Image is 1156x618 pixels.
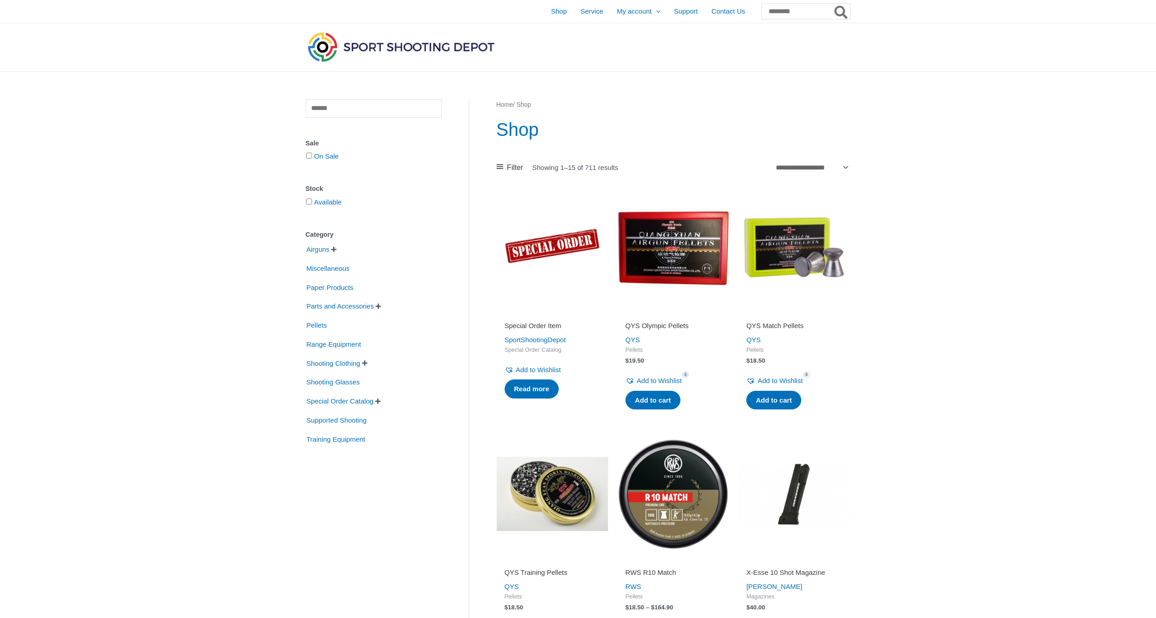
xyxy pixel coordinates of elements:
bdi: 40.00 [746,604,765,611]
a: QYS [746,336,761,344]
a: Read more about “Special Order Item” [505,379,559,399]
span: Shooting Clothing [306,356,361,371]
a: Add to Wishlist [625,374,682,387]
span: $ [625,604,629,611]
iframe: Customer reviews powered by Trustpilot [625,309,721,319]
a: Add to Wishlist [505,364,561,376]
h2: QYS Olympic Pellets [625,321,721,330]
a: QYS Match Pellets [746,321,842,334]
iframe: Customer reviews powered by Trustpilot [746,309,842,319]
nav: Breadcrumb [496,99,850,111]
bdi: 18.50 [746,357,765,364]
span: Paper Products [306,280,354,295]
span: Special Order Catalog [505,346,600,354]
p: Showing 1–15 of 711 results [532,164,618,171]
img: X-Esse 10 Shot Magazine [738,438,850,550]
span: Airguns [306,242,331,257]
img: RWS R10 Match [617,438,729,550]
span: 4 [682,371,689,378]
a: On Sale [314,152,339,160]
a: QYS Training Pellets [505,568,600,580]
h2: Special Order Item [505,321,600,330]
span:  [362,360,367,366]
a: Range Equipment [306,340,362,348]
span: $ [625,357,629,364]
a: Available [314,198,342,206]
a: Paper Products [306,283,354,290]
a: Home [496,101,513,108]
h2: X-Esse 10 Shot Magazine [746,568,842,577]
span: Miscellaneous [306,261,351,276]
iframe: Customer reviews powered by Trustpilot [625,555,721,566]
span: $ [505,604,508,611]
span: Parts and Accessories [306,299,375,314]
bdi: 164.90 [651,604,673,611]
iframe: Customer reviews powered by Trustpilot [505,555,600,566]
span: Add to Wishlist [758,377,803,384]
h1: Shop [496,117,850,142]
span:  [376,303,381,309]
span: Special Order Catalog [306,394,375,409]
input: Available [306,199,312,204]
bdi: 18.50 [625,604,644,611]
span: – [646,604,650,611]
div: Category [306,228,442,241]
input: On Sale [306,153,312,159]
a: Add to cart: “QYS Olympic Pellets” [625,391,680,410]
a: X-Esse 10 Shot Magazine [746,568,842,580]
a: QYS [625,336,640,344]
a: QYS [505,583,519,590]
a: Special Order Catalog [306,397,375,404]
a: SportShootingDepot [505,336,566,344]
div: Stock [306,182,442,195]
button: Search [833,4,850,19]
bdi: 19.50 [625,357,644,364]
a: Shooting Clothing [306,359,361,366]
select: Shop order [773,160,850,174]
span: Pellets [625,346,721,354]
span: Magazines [746,593,842,601]
img: QYS Olympic Pellets [617,191,729,303]
a: Miscellaneous [306,264,351,272]
span: Add to Wishlist [516,366,561,374]
span: $ [746,357,750,364]
span: 4 [803,371,810,378]
span:  [331,246,337,253]
span: Add to Wishlist [637,377,682,384]
span: Pellets [505,593,600,601]
span: Pellets [625,593,721,601]
img: QYS Match Pellets [738,191,850,303]
a: Shooting Glasses [306,378,361,385]
span: Training Equipment [306,432,367,447]
bdi: 18.50 [505,604,523,611]
img: Special Order Item [496,191,608,303]
div: Sale [306,137,442,150]
iframe: Customer reviews powered by Trustpilot [746,555,842,566]
a: QYS Olympic Pellets [625,321,721,334]
img: Sport Shooting Depot [306,30,496,64]
iframe: Customer reviews powered by Trustpilot [505,309,600,319]
span: Pellets [306,318,328,333]
span:  [375,398,381,404]
span: Supported Shooting [306,413,368,428]
span: Shooting Glasses [306,374,361,390]
a: [PERSON_NAME] [746,583,802,590]
img: QYS Training Pellets [496,438,608,550]
span: Pellets [746,346,842,354]
h2: QYS Match Pellets [746,321,842,330]
span: $ [651,604,655,611]
span: Filter [507,161,523,174]
a: Training Equipment [306,434,367,442]
a: Special Order Item [505,321,600,334]
a: RWS [625,583,641,590]
a: Pellets [306,321,328,329]
a: Filter [496,161,523,174]
h2: QYS Training Pellets [505,568,600,577]
span: $ [746,604,750,611]
a: Add to cart: “QYS Match Pellets” [746,391,801,410]
a: Supported Shooting [306,416,368,424]
a: RWS R10 Match [625,568,721,580]
a: Add to Wishlist [746,374,803,387]
a: Airguns [306,245,331,253]
span: Range Equipment [306,337,362,352]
